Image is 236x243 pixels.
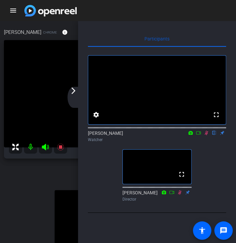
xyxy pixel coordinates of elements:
div: [PERSON_NAME] [88,130,226,143]
mat-icon: settings [92,111,100,119]
span: Chrome [43,30,57,35]
span: [PERSON_NAME] [4,29,41,36]
div: Director [122,196,192,202]
span: Participants [144,36,170,41]
mat-icon: fullscreen [212,111,220,119]
mat-icon: flip [210,130,218,135]
mat-icon: accessibility [198,227,206,234]
div: [PERSON_NAME] [122,189,192,202]
img: app logo [24,5,77,16]
mat-icon: fullscreen [178,170,186,178]
mat-icon: message [220,227,227,234]
div: Watcher [88,137,226,143]
mat-icon: info [62,29,68,35]
mat-icon: arrow_forward_ios [69,87,77,95]
mat-icon: menu [9,7,17,14]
